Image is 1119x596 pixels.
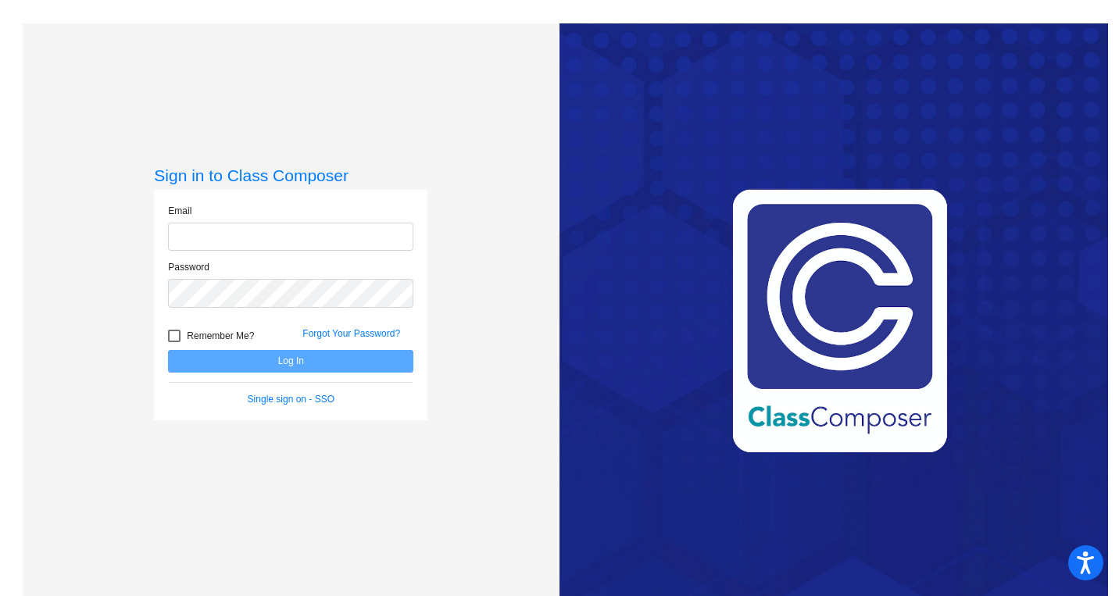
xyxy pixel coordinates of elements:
a: Forgot Your Password? [302,328,400,339]
label: Password [168,260,209,274]
span: Remember Me? [187,327,254,345]
a: Single sign on - SSO [248,394,334,405]
button: Log In [168,350,413,373]
h3: Sign in to Class Composer [154,166,427,185]
label: Email [168,204,191,218]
